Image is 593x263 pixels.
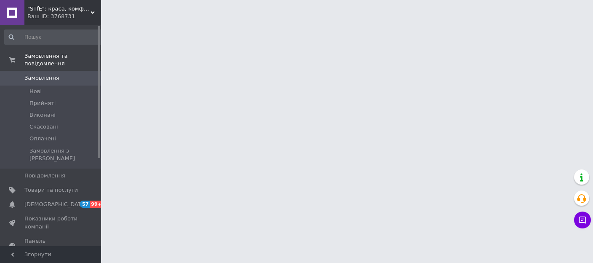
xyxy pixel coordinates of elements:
span: Панель управління [24,237,78,252]
span: "STfE": краса, комфорт і задоволення! [27,5,91,13]
span: Оплачені [29,135,56,142]
span: Показники роботи компанії [24,215,78,230]
div: Ваш ID: 3768731 [27,13,101,20]
span: Прийняті [29,99,56,107]
span: Скасовані [29,123,58,131]
span: Виконані [29,111,56,119]
span: Замовлення [24,74,59,82]
span: 99+ [90,201,104,208]
span: [DEMOGRAPHIC_DATA] [24,201,87,208]
span: Замовлення з [PERSON_NAME] [29,147,104,162]
span: Повідомлення [24,172,65,180]
span: 57 [80,201,90,208]
span: Замовлення та повідомлення [24,52,101,67]
span: Товари та послуги [24,186,78,194]
input: Пошук [4,30,105,45]
span: Нові [29,88,42,95]
button: Чат з покупцем [574,212,591,228]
